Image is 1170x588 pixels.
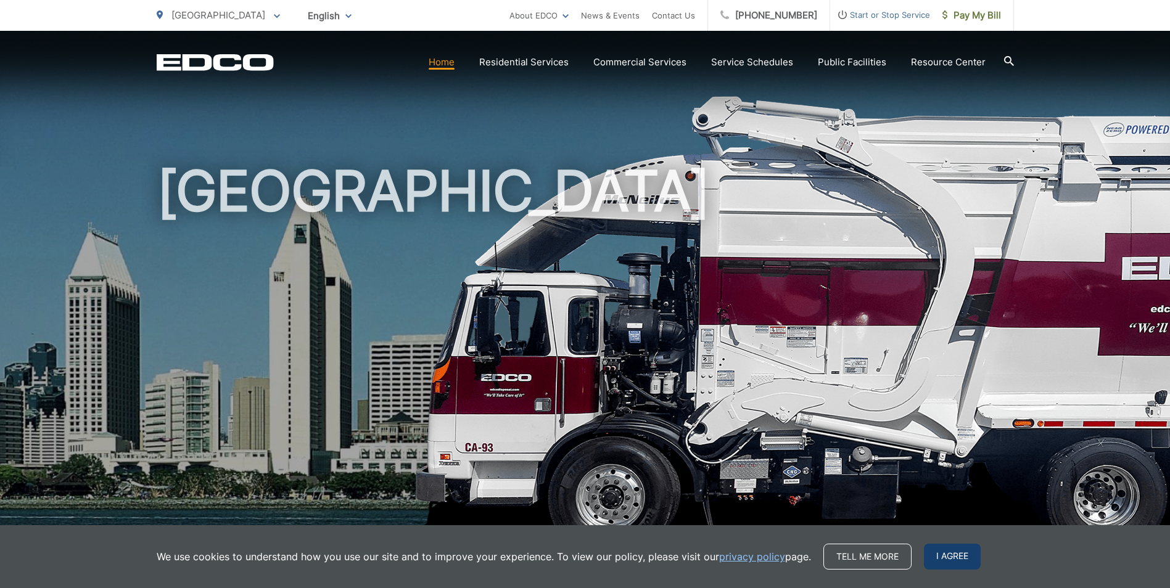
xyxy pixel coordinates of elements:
a: EDCD logo. Return to the homepage. [157,54,274,71]
a: Home [429,55,455,70]
a: Public Facilities [818,55,886,70]
a: Residential Services [479,55,569,70]
h1: [GEOGRAPHIC_DATA] [157,160,1014,550]
a: About EDCO [509,8,569,23]
span: Pay My Bill [942,8,1001,23]
span: [GEOGRAPHIC_DATA] [171,9,265,21]
a: News & Events [581,8,640,23]
span: I agree [924,544,981,570]
a: Tell me more [823,544,912,570]
a: privacy policy [719,549,785,564]
a: Service Schedules [711,55,793,70]
a: Resource Center [911,55,986,70]
p: We use cookies to understand how you use our site and to improve your experience. To view our pol... [157,549,811,564]
span: English [299,5,361,27]
a: Contact Us [652,8,695,23]
a: Commercial Services [593,55,686,70]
